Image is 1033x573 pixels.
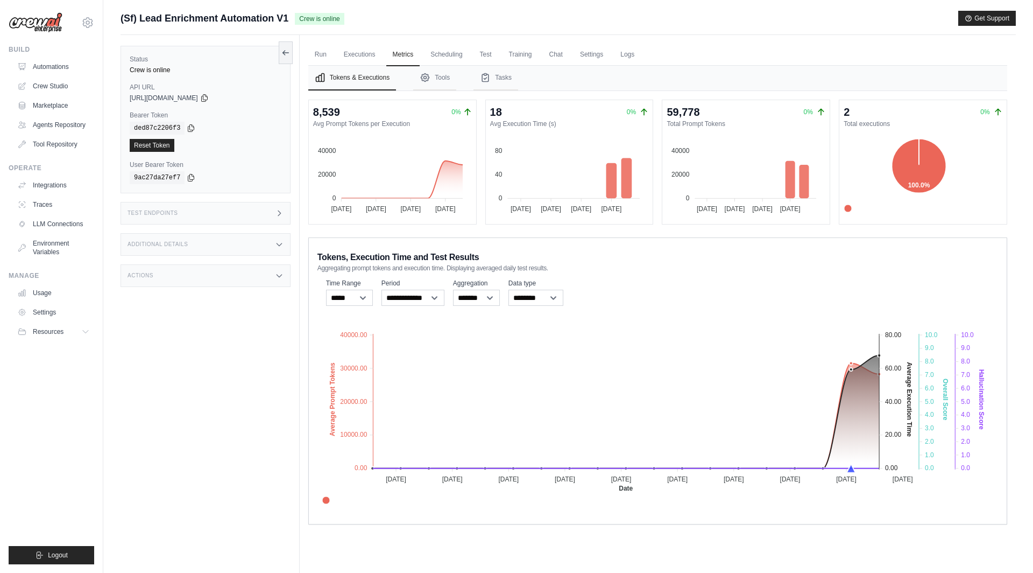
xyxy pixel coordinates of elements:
[308,66,1007,90] nav: Tabs
[836,476,857,483] tspan: [DATE]
[453,279,500,288] label: Aggregation
[885,331,901,339] tspan: 80.00
[435,205,456,213] tspan: [DATE]
[925,344,934,352] tspan: 9.0
[961,424,970,432] tspan: 3.0
[885,398,901,406] tspan: 40.00
[13,78,94,95] a: Crew Studio
[725,205,745,213] tspan: [DATE]
[313,104,340,120] div: 8,539
[130,160,281,169] label: User Bearer Token
[295,13,344,25] span: Crew is online
[9,546,94,564] button: Logout
[490,120,649,128] dt: Avg Execution Time (s)
[498,476,519,483] tspan: [DATE]
[503,44,539,66] a: Training
[925,411,934,418] tspan: 4.0
[925,358,934,365] tspan: 8.0
[925,371,934,379] tspan: 7.0
[128,272,153,279] h3: Actions
[724,476,744,483] tspan: [DATE]
[686,194,690,202] tspan: 0
[308,44,333,66] a: Run
[13,235,94,261] a: Environment Variables
[128,210,178,216] h3: Test Endpoints
[337,44,382,66] a: Executions
[318,147,336,155] tspan: 40000
[885,464,898,472] tspan: 0.00
[961,331,974,339] tspan: 10.0
[121,11,288,26] span: (Sf) Lead Enrichment Automation V1
[386,44,420,66] a: Metrics
[780,205,801,213] tspan: [DATE]
[925,331,938,339] tspan: 10.0
[885,365,901,372] tspan: 60.00
[326,279,373,288] label: Time Range
[386,476,406,483] tspan: [DATE]
[340,398,367,406] tspan: 20000.00
[780,476,800,483] tspan: [DATE]
[413,66,456,90] button: Tools
[495,171,503,178] tspan: 40
[317,264,548,272] span: Aggregating prompt tokens and execution time. Displaying averaged daily test results.
[130,139,174,152] a: Reset Token
[328,362,336,436] text: Average Prompt Tokens
[13,215,94,233] a: LLM Connections
[9,45,94,54] div: Build
[961,385,970,392] tspan: 6.0
[340,331,367,339] tspan: 40000.00
[961,451,970,459] tspan: 1.0
[381,279,444,288] label: Period
[128,241,188,248] h3: Additional Details
[308,66,396,90] button: Tokens & Executions
[611,476,631,483] tspan: [DATE]
[961,344,970,352] tspan: 9.0
[925,424,934,432] tspan: 3.0
[925,451,934,459] tspan: 1.0
[317,251,479,264] span: Tokens, Execution Time and Test Results
[13,323,94,340] button: Resources
[980,108,989,116] span: 0%
[961,358,970,365] tspan: 8.0
[601,205,621,213] tspan: [DATE]
[340,431,367,438] tspan: 10000.00
[893,476,913,483] tspan: [DATE]
[961,464,970,472] tspan: 0.0
[13,177,94,194] a: Integrations
[130,122,185,135] code: ded87c2206f3
[885,431,901,438] tspan: 20.00
[331,205,351,213] tspan: [DATE]
[13,97,94,114] a: Marketplace
[961,438,970,445] tspan: 2.0
[671,147,690,155] tspan: 40000
[13,116,94,134] a: Agents Repository
[130,171,185,184] code: 9ac27da27ef7
[13,196,94,213] a: Traces
[925,438,934,445] tspan: 2.0
[130,94,198,102] span: [URL][DOMAIN_NAME]
[844,120,1002,128] dt: Total executions
[9,164,94,172] div: Operate
[667,476,688,483] tspan: [DATE]
[366,205,386,213] tspan: [DATE]
[451,108,461,116] span: 0%
[961,411,970,418] tspan: 4.0
[473,66,518,90] button: Tasks
[48,551,68,560] span: Logout
[13,284,94,302] a: Usage
[33,327,63,336] span: Resources
[511,205,531,213] tspan: [DATE]
[844,104,850,120] div: 2
[925,385,934,392] tspan: 6.0
[130,66,281,74] div: Crew is online
[541,205,561,213] tspan: [DATE]
[495,147,503,155] tspan: 80
[498,194,502,202] tspan: 0
[400,205,421,213] tspan: [DATE]
[753,205,773,213] tspan: [DATE]
[555,476,575,483] tspan: [DATE]
[424,44,469,66] a: Scheduling
[697,205,717,213] tspan: [DATE]
[961,371,970,379] tspan: 7.0
[9,271,94,280] div: Manage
